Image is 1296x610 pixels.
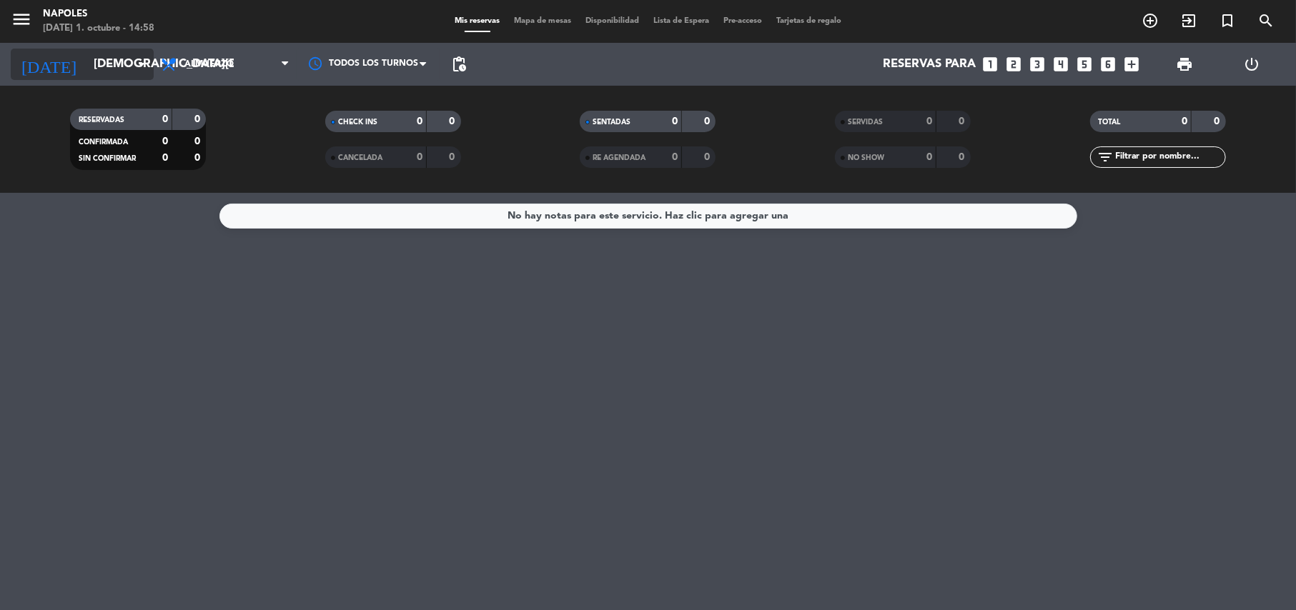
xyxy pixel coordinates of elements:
span: print [1176,56,1193,73]
span: Reservas para [883,58,976,71]
span: Mis reservas [447,17,507,25]
i: add_circle_outline [1142,12,1159,29]
i: [DATE] [11,49,86,80]
div: [DATE] 1. octubre - 14:58 [43,21,154,36]
i: looks_6 [1099,55,1117,74]
span: Disponibilidad [578,17,646,25]
strong: 0 [1182,116,1187,126]
i: looks_5 [1075,55,1094,74]
span: Tarjetas de regalo [769,17,849,25]
div: Napoles [43,7,154,21]
i: search [1257,12,1275,29]
strong: 0 [449,152,457,162]
strong: 0 [194,136,203,146]
span: SIN CONFIRMAR [79,155,136,162]
strong: 0 [672,152,678,162]
i: arrow_drop_down [133,56,150,73]
span: CONFIRMADA [79,139,128,146]
i: looks_one [981,55,999,74]
strong: 0 [162,114,168,124]
strong: 0 [959,152,968,162]
i: looks_two [1004,55,1023,74]
i: add_box [1122,55,1141,74]
span: RESERVADAS [79,116,124,124]
strong: 0 [926,152,932,162]
i: exit_to_app [1180,12,1197,29]
i: looks_3 [1028,55,1047,74]
span: CHECK INS [338,119,377,126]
span: SERVIDAS [848,119,883,126]
strong: 0 [162,136,168,146]
strong: 0 [1214,116,1222,126]
i: menu [11,9,32,30]
span: CANCELADA [338,154,382,161]
strong: 0 [926,116,932,126]
strong: 0 [194,153,203,163]
span: Almuerzo [184,59,234,69]
span: NO SHOW [848,154,884,161]
strong: 0 [162,153,168,163]
strong: 0 [194,114,203,124]
span: Mapa de mesas [507,17,578,25]
span: SENTADAS [593,119,630,126]
input: Filtrar por nombre... [1114,149,1225,165]
strong: 0 [417,152,422,162]
span: RE AGENDADA [593,154,645,161]
span: pending_actions [450,56,468,73]
div: No hay notas para este servicio. Haz clic para agregar una [508,208,788,224]
strong: 0 [417,116,422,126]
strong: 0 [449,116,457,126]
div: LOG OUT [1218,43,1285,86]
i: turned_in_not [1219,12,1236,29]
strong: 0 [704,152,713,162]
i: power_settings_new [1243,56,1260,73]
button: menu [11,9,32,35]
i: looks_4 [1052,55,1070,74]
span: TOTAL [1099,119,1121,126]
strong: 0 [704,116,713,126]
span: Lista de Espera [646,17,716,25]
strong: 0 [672,116,678,126]
span: Pre-acceso [716,17,769,25]
i: filter_list [1097,149,1114,166]
strong: 0 [959,116,968,126]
